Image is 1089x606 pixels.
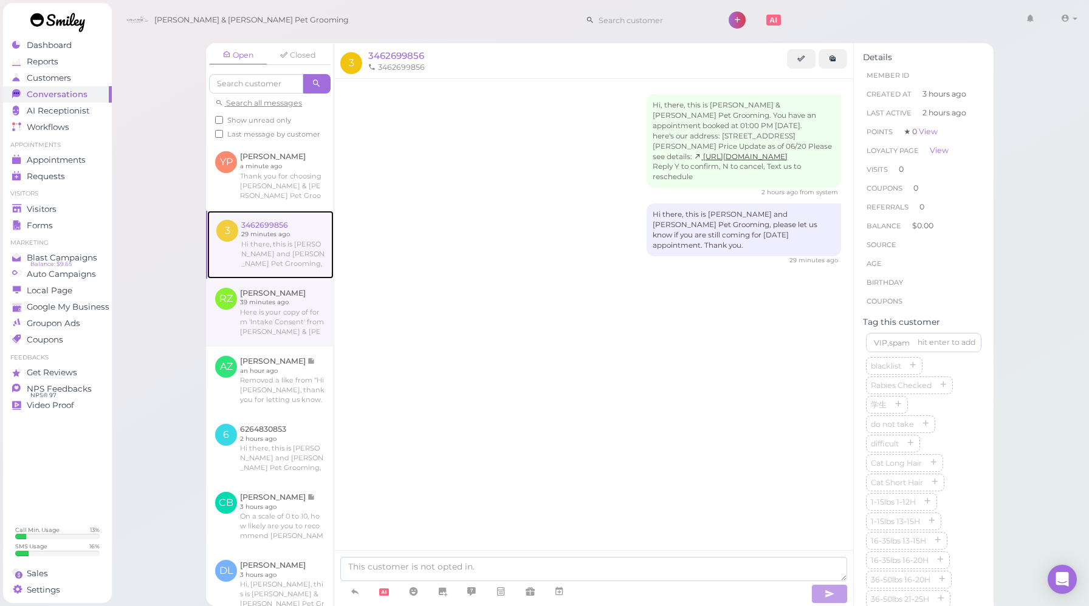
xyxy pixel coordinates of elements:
span: Sales [27,568,48,579]
span: Blast Campaigns [27,253,97,263]
span: Balance: $9.65 [30,259,72,269]
span: NPS Feedbacks [27,384,92,394]
a: Open [209,46,267,65]
span: Video Proof [27,400,74,410]
div: Open Intercom Messenger [1048,565,1077,594]
span: Reports [27,56,58,67]
a: [URL][DOMAIN_NAME] [694,152,788,161]
span: Forms [27,220,53,231]
a: Get Reviews [3,364,112,381]
span: Loyalty page [867,146,919,155]
a: Settings [3,582,112,598]
input: Show unread only [215,116,223,124]
span: do not take [868,420,916,429]
span: Dashboard [27,40,72,50]
span: Local Page [27,285,72,296]
input: Last message by customer [215,130,223,138]
a: Requests [3,168,112,185]
a: Workflows [3,119,112,135]
span: Customers [27,73,71,83]
div: Hi there, this is [PERSON_NAME] and [PERSON_NAME] Pet Grooming, please let us know if you are sti... [647,203,841,257]
span: Cat Long Hair [868,458,924,468]
span: Workflows [27,122,69,132]
span: 2 hours ago [922,107,966,118]
a: Auto Campaigns [3,266,112,282]
div: Call Min. Usage [15,526,60,534]
span: AI Receptionist [27,106,89,116]
a: Closed [269,46,327,64]
a: Visitors [3,201,112,217]
a: Coupons [3,332,112,348]
a: View [930,146,949,155]
span: difficult [868,439,901,448]
span: Last message by customer [227,130,320,138]
a: 3462699856 [368,50,424,61]
span: 学生 [868,400,889,409]
li: 0 [863,179,984,198]
a: Appointments [3,152,112,168]
span: 3 [340,52,362,74]
span: Cat Short Hair [868,478,926,487]
span: 16-35lbs 16-20H [868,556,931,565]
a: Video Proof [3,397,112,414]
span: Referrals [867,203,909,211]
span: ★ 0 [904,127,938,136]
span: Coupons [27,335,63,345]
a: View [919,127,938,136]
a: Blast Campaigns Balance: $9.65 [3,250,112,266]
a: Google My Business [3,299,112,315]
a: AI Receptionist [3,103,112,119]
span: [PERSON_NAME] & [PERSON_NAME] Pet Grooming [154,3,349,37]
span: 1-15lbs 13-15H [868,517,922,526]
span: 16-35lbs 13-15H [868,536,929,545]
span: Created At [867,90,912,98]
a: Search all messages [215,98,302,107]
span: Points [867,128,893,136]
span: Coupons [867,297,902,305]
span: Member ID [867,71,909,80]
span: 36-50lbs 21-25H [868,594,932,604]
span: 3 hours ago [922,89,966,100]
span: Visits [867,165,888,174]
div: 16 % [89,542,100,550]
div: Tag this customer [863,317,984,327]
span: Visitors [27,204,57,214]
span: 09/06/2025 11:18am [761,188,800,196]
li: Appointments [3,141,112,149]
a: Reports [3,53,112,70]
li: 0 [863,160,984,179]
input: Search customer [594,10,712,30]
span: from system [800,188,838,196]
span: Birthday [867,278,903,287]
a: Customers [3,70,112,86]
span: blacklist [868,361,904,370]
li: 3462699856 [365,62,428,73]
a: NPS Feedbacks NPS® 97 [3,381,112,397]
a: Local Page [3,282,112,299]
a: Dashboard [3,37,112,53]
span: Conversations [27,89,88,100]
div: 13 % [90,526,100,534]
span: Source [867,240,896,249]
span: Requests [27,171,65,182]
input: VIP,spam [866,333,981,352]
div: SMS Usage [15,542,47,550]
a: Sales [3,565,112,582]
span: Get Reviews [27,367,77,378]
li: Visitors [3,189,112,198]
span: 36-50lbs 16-20H [868,575,933,584]
a: Forms [3,217,112,234]
span: Google My Business [27,302,109,312]
input: Search customer [209,74,303,94]
span: age [867,259,882,268]
span: Coupons [867,184,902,192]
a: Conversations [3,86,112,103]
span: Show unread only [227,116,291,124]
span: $0.00 [912,221,933,230]
div: Hi, there, this is [PERSON_NAME] & [PERSON_NAME] Pet Grooming. You have an appointment booked at ... [647,94,841,189]
li: 0 [863,197,984,217]
span: Last Active [867,109,912,117]
span: Settings [27,585,60,595]
li: Feedbacks [3,353,112,362]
